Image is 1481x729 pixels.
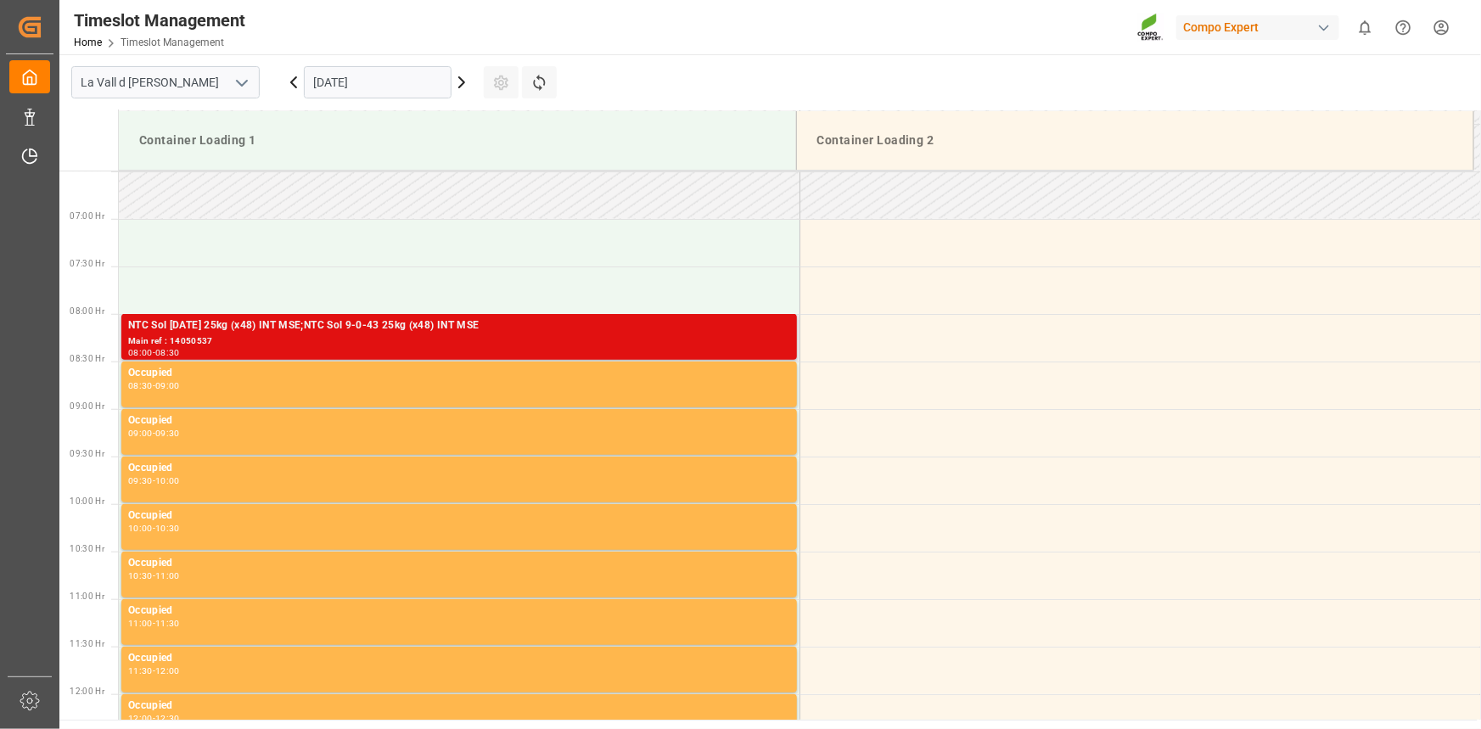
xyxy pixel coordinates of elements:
span: 10:00 Hr [70,496,104,506]
div: Occupied [128,507,790,524]
div: NTC Sol [DATE] 25kg (x48) INT MSE;NTC Sol 9-0-43 25kg (x48) INT MSE [128,317,790,334]
div: - [153,477,155,485]
div: Occupied [128,555,790,572]
button: Compo Expert [1176,11,1346,43]
div: Occupied [128,698,790,715]
div: 11:00 [128,620,153,627]
div: - [153,620,155,627]
span: 07:30 Hr [70,259,104,268]
div: Occupied [128,650,790,667]
div: 11:00 [155,572,180,580]
div: 08:30 [155,349,180,356]
input: Type to search/select [71,66,260,98]
div: Compo Expert [1176,15,1339,40]
div: - [153,667,155,675]
div: 09:30 [128,477,153,485]
span: 08:00 Hr [70,306,104,316]
div: Container Loading 1 [132,125,783,156]
div: 09:00 [128,429,153,437]
div: 09:30 [155,429,180,437]
div: 12:00 [128,715,153,722]
span: 09:30 Hr [70,449,104,458]
input: DD.MM.YYYY [304,66,452,98]
div: 12:00 [155,667,180,675]
div: 10:00 [155,477,180,485]
div: 09:00 [155,382,180,390]
img: Screenshot%202023-09-29%20at%2010.02.21.png_1712312052.png [1137,13,1164,42]
div: Occupied [128,460,790,477]
div: 08:30 [128,382,153,390]
div: Occupied [128,412,790,429]
div: Container Loading 2 [811,125,1460,156]
span: 08:30 Hr [70,354,104,363]
div: Main ref : 14050537 [128,334,790,349]
a: Home [74,36,102,48]
div: 10:00 [128,524,153,532]
div: Occupied [128,603,790,620]
div: - [153,572,155,580]
div: 08:00 [128,349,153,356]
div: Timeslot Management [74,8,245,33]
span: 10:30 Hr [70,544,104,553]
button: open menu [228,70,254,96]
span: 11:00 Hr [70,592,104,601]
div: - [153,382,155,390]
div: 11:30 [155,620,180,627]
div: 10:30 [155,524,180,532]
div: - [153,715,155,722]
button: show 0 new notifications [1346,8,1384,47]
span: 07:00 Hr [70,211,104,221]
div: Occupied [128,365,790,382]
div: 12:30 [155,715,180,722]
span: 09:00 Hr [70,401,104,411]
div: 10:30 [128,572,153,580]
span: 11:30 Hr [70,639,104,648]
div: - [153,524,155,532]
div: - [153,349,155,356]
span: 12:00 Hr [70,687,104,696]
button: Help Center [1384,8,1422,47]
div: - [153,429,155,437]
div: 11:30 [128,667,153,675]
